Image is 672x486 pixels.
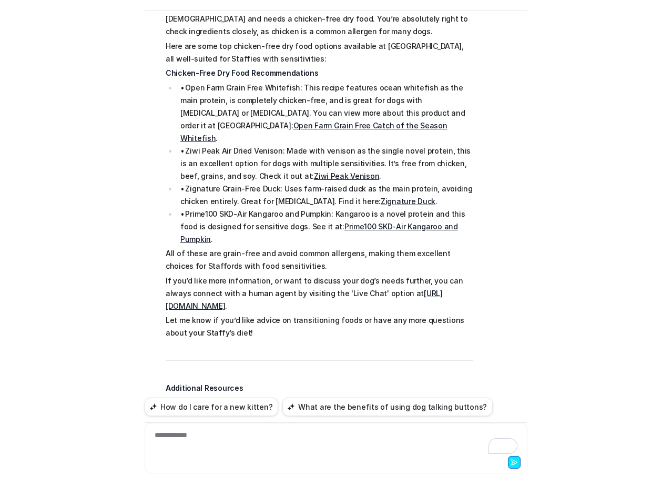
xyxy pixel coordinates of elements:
div: To enrich screen reader interactions, please activate Accessibility in Grammarly extension settings [147,430,525,454]
li: • Ziwi Peak Air Dried Venison: Made with venison as the single novel protein, this is an excellen... [177,145,473,183]
a: Zignature Duck [381,197,435,206]
p: All of these are grain-free and avoid common allergens, making them excellent choices for Staffor... [166,247,473,272]
li: • Zignature Grain-Free Duck: Uses farm-raised duck as the main protein, avoiding chicken entirely... [177,183,473,208]
button: What are the benefits of using dog talking buttons? [282,398,493,416]
p: Let me know if you’d like advice on transitioning foods or have any more questions about your Sta... [166,314,473,339]
button: How do I care for a new kitten? [145,398,278,416]
li: • Prime100 SKD-Air Kangaroo and Pumpkin: Kangaroo is a novel protein and this food is designed fo... [177,208,473,246]
a: [URL][DOMAIN_NAME] [166,289,443,310]
p: Here are some top chicken-free dry food options available at [GEOGRAPHIC_DATA], all well-suited f... [166,40,473,65]
a: Prime100 SKD-Air Kangaroo and Pumpkin [180,222,458,244]
strong: Chicken-Free Dry Food Recommendations [166,68,319,77]
li: • Open Farm Grain Free Whitefish: This recipe features ocean whitefish as the main protein, is co... [177,82,473,145]
a: Ziwi Peak Venison [314,171,379,180]
a: Open Farm Grain Free Catch of the Season Whitefish [180,121,447,143]
p: If you’d like more information, or want to discuss your dog’s needs further, you can always conne... [166,275,473,312]
strong: Additional Resources [166,383,243,392]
